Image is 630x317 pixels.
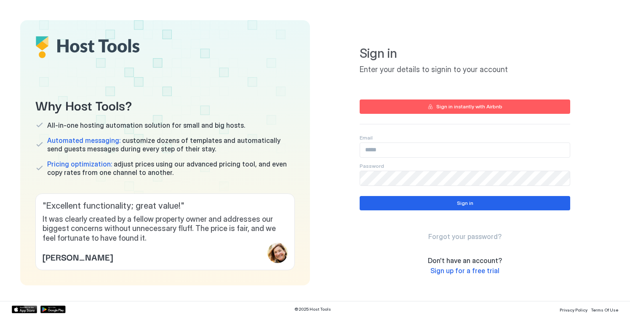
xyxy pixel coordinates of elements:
a: Terms Of Use [591,305,618,314]
a: Sign up for a free trial [430,266,499,275]
div: profile [267,243,288,263]
span: customize dozens of templates and automatically send guests messages during every step of their s... [47,136,295,153]
a: Forgot your password? [428,232,502,241]
a: App Store [12,306,37,313]
span: Terms Of Use [591,307,618,312]
input: Input Field [360,171,570,185]
a: Google Play Store [40,306,66,313]
span: Pricing optimization: [47,160,112,168]
span: Why Host Tools? [35,95,295,114]
input: Input Field [360,143,570,157]
div: Sign in instantly with Airbnb [436,103,502,110]
span: [PERSON_NAME] [43,250,113,263]
span: Enter your details to signin to your account [360,65,570,75]
span: " Excellent functionality; great value! " [43,201,288,211]
button: Sign in [360,196,570,210]
span: Privacy Policy [560,307,587,312]
span: Automated messaging: [47,136,120,145]
div: Sign in [457,199,473,207]
span: All-in-one hosting automation solution for small and big hosts. [47,121,245,129]
span: Sign in [360,46,570,62]
a: Privacy Policy [560,305,587,314]
span: © 2025 Host Tools [294,306,331,312]
button: Sign in instantly with Airbnb [360,99,570,114]
span: It was clearly created by a fellow property owner and addresses our biggest concerns without unne... [43,215,288,243]
span: Password [360,163,384,169]
span: Don't have an account? [428,256,502,265]
span: adjust prices using our advanced pricing tool, and even copy rates from one channel to another. [47,160,295,177]
span: Email [360,134,373,141]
